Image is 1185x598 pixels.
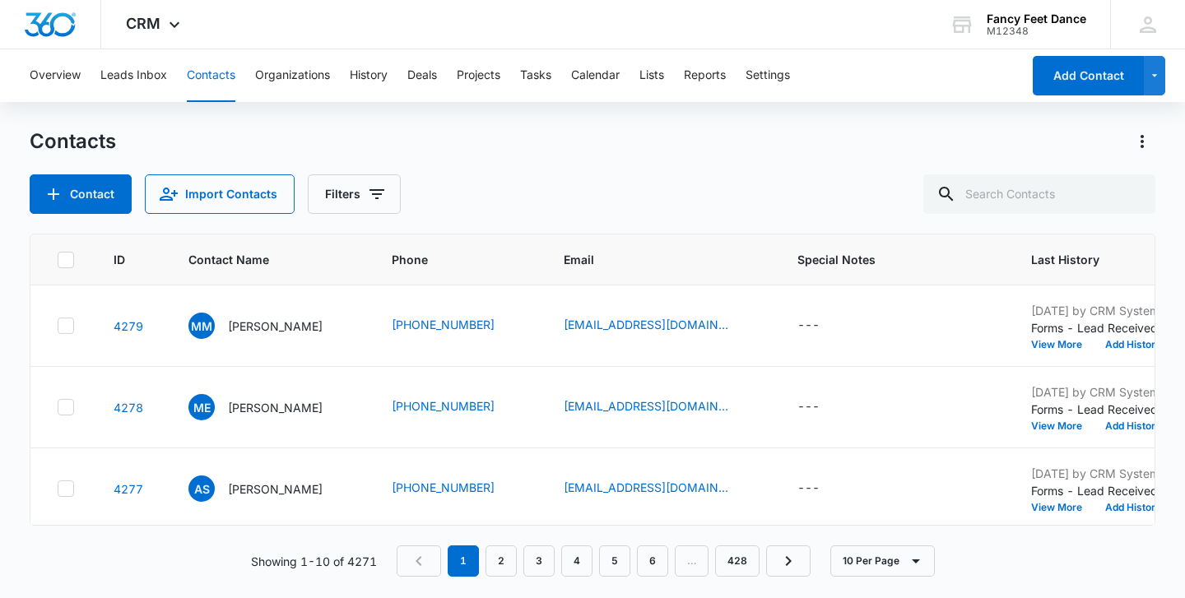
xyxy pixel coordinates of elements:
button: Contacts [187,49,235,102]
button: View More [1031,503,1094,512]
button: Deals [407,49,437,102]
button: Add History [1094,503,1173,512]
a: Page 5 [599,545,630,577]
div: Contact Name - Maureen Martins-Okafor - Select to Edit Field [188,313,352,339]
div: --- [797,316,820,336]
p: [PERSON_NAME] [228,399,323,416]
div: Contact Name - Monique Evans - Select to Edit Field [188,394,352,420]
span: Special Notes [797,251,992,268]
p: [PERSON_NAME] [228,480,323,498]
span: Contact Name [188,251,328,268]
nav: Pagination [397,545,811,577]
div: --- [797,397,820,417]
div: Special Notes - - Select to Edit Field [797,397,849,417]
a: Navigate to contact details page for Monique Evans [114,401,143,415]
button: History [350,49,388,102]
p: [PERSON_NAME] [228,318,323,335]
button: Projects [457,49,500,102]
button: 10 Per Page [830,545,935,577]
span: Email [564,251,734,268]
span: Phone [392,251,500,268]
a: Navigate to contact details page for Atia Smith [114,482,143,496]
button: Add History [1094,421,1173,431]
button: Overview [30,49,81,102]
span: AS [188,475,215,502]
div: Phone - (929) 217-1314 - Select to Edit Field [392,316,524,336]
a: [EMAIL_ADDRESS][DOMAIN_NAME] [564,397,728,415]
div: account id [987,25,1086,37]
input: Search Contacts [923,174,1155,214]
button: Calendar [571,49,620,102]
div: Special Notes - - Select to Edit Field [797,479,849,498]
button: Import Contacts [145,174,295,214]
a: Page 3 [523,545,555,577]
span: MM [188,313,215,339]
a: Page 4 [561,545,592,577]
a: Page 6 [637,545,668,577]
a: [PHONE_NUMBER] [392,316,495,333]
div: Phone - (914) 800-5138 - Select to Edit Field [392,479,524,498]
div: Email - atiaaikman@yahoo.com - Select to Edit Field [564,479,758,498]
div: Special Notes - - Select to Edit Field [797,316,849,336]
span: CRM [126,15,160,32]
button: Add History [1094,340,1173,350]
div: Email - maurichu2000@gmail.com - Select to Edit Field [564,316,758,336]
button: Actions [1129,128,1155,155]
button: View More [1031,340,1094,350]
button: Filters [308,174,401,214]
a: Page 428 [715,545,760,577]
a: [EMAIL_ADDRESS][DOMAIN_NAME] [564,316,728,333]
span: ME [188,394,215,420]
button: Settings [746,49,790,102]
p: Showing 1-10 of 4271 [251,553,377,570]
button: Lists [639,49,664,102]
div: Phone - (347) 671-2672 - Select to Edit Field [392,397,524,417]
button: Tasks [520,49,551,102]
em: 1 [448,545,479,577]
button: View More [1031,421,1094,431]
button: Add Contact [30,174,132,214]
span: ID [114,251,125,268]
div: --- [797,479,820,498]
a: [PHONE_NUMBER] [392,479,495,496]
div: Contact Name - Atia Smith - Select to Edit Field [188,475,352,502]
a: Page 2 [486,545,517,577]
a: Navigate to contact details page for Maureen Martins-Okafor [114,319,143,333]
button: Organizations [255,49,330,102]
div: Email - moniqueevans96@aol.com - Select to Edit Field [564,397,758,417]
button: Add Contact [1033,56,1144,95]
div: account name [987,12,1086,25]
a: [PHONE_NUMBER] [392,397,495,415]
button: Reports [684,49,726,102]
a: Next Page [766,545,811,577]
button: Leads Inbox [100,49,167,102]
h1: Contacts [30,129,116,154]
a: [EMAIL_ADDRESS][DOMAIN_NAME] [564,479,728,496]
